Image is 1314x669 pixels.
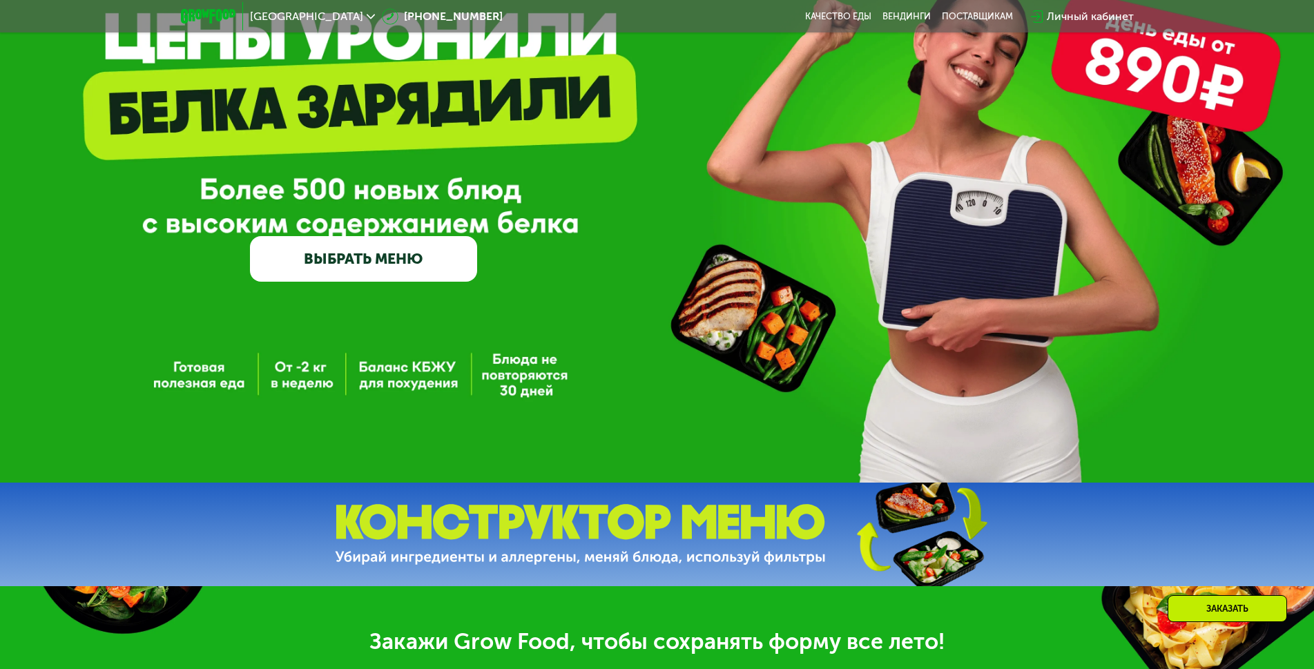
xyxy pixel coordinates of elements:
[1168,595,1287,622] div: Заказать
[250,236,477,282] a: ВЫБРАТЬ МЕНЮ
[942,11,1013,22] div: поставщикам
[382,8,503,25] a: [PHONE_NUMBER]
[250,11,363,22] span: [GEOGRAPHIC_DATA]
[1047,8,1134,25] div: Личный кабинет
[805,11,871,22] a: Качество еды
[882,11,931,22] a: Вендинги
